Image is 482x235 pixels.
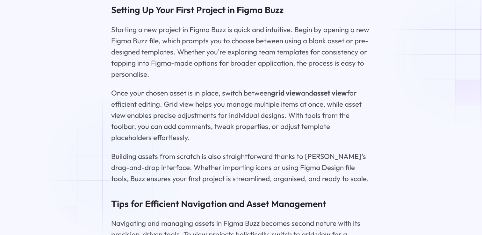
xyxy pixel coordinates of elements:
p: Starting a new project in Figma Buzz is quick and intuitive. Begin by opening a new Figma Buzz fi... [111,24,371,80]
p: Building assets from scratch is also straightforward thanks to [PERSON_NAME]'s drag-and-drop inte... [111,151,371,184]
p: Once your chosen asset is in place, switch between and for efficient editing. Grid view helps you... [111,88,371,143]
strong: asset view [313,89,347,97]
h3: Tips for Efficient Navigation and Asset Management [111,197,371,210]
h3: Setting Up Your First Project in Figma Buzz [111,4,371,16]
strong: grid view [271,89,301,97]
